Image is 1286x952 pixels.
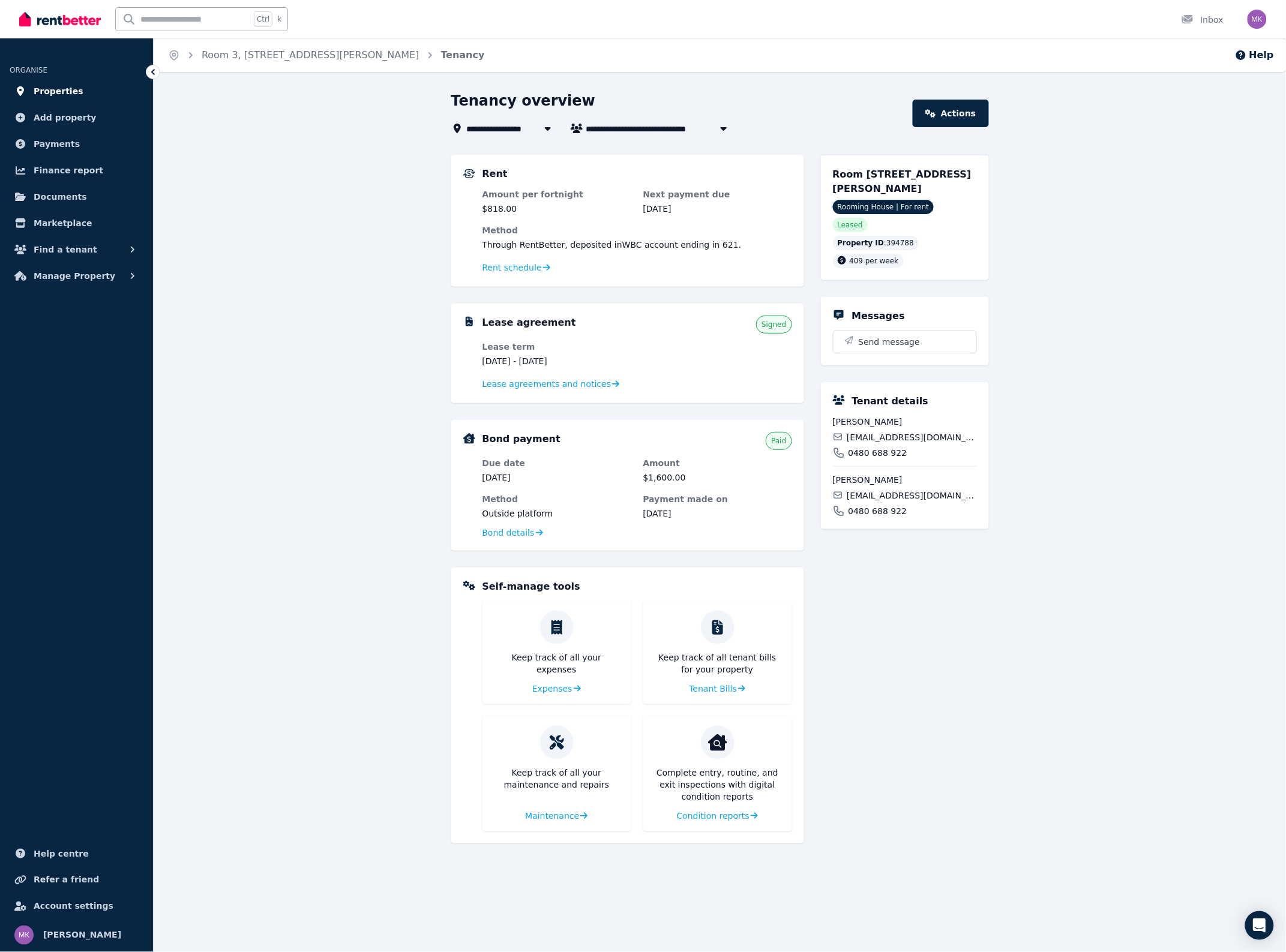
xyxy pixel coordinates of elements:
span: Expenses [532,683,572,695]
span: Rooming House | For rent [833,200,934,214]
button: Help [1235,48,1274,62]
button: Find a tenant [10,238,143,262]
a: Add property [10,106,143,130]
dd: [DATE] [643,203,792,215]
span: Lease agreements and notices [482,378,611,390]
dt: Amount [643,457,792,469]
img: Manoochehr kheradmandi [1248,10,1267,29]
span: Account settings [34,899,113,914]
span: [PERSON_NAME] [43,928,121,942]
p: Keep track of all tenant bills for your property [653,651,783,675]
span: 0480 688 922 [849,505,907,517]
span: 0480 688 922 [849,447,907,459]
h5: Messages [852,309,905,323]
div: Inbox [1182,14,1224,26]
span: Properties [34,84,83,98]
h5: Tenant details [852,394,929,409]
span: Documents [34,190,87,204]
dt: Amount per fortnight [482,188,631,200]
span: Tenant Bills [690,683,738,695]
a: Refer a friend [10,868,143,892]
p: Keep track of all your expenses [492,651,622,675]
a: Tenancy [441,49,485,61]
span: Rent schedule [482,262,542,274]
span: 409 per week [850,257,899,265]
span: Refer a friend [34,873,99,887]
p: Keep track of all your maintenance and repairs [492,767,622,791]
h5: Self-manage tools [482,579,580,594]
a: Account settings [10,894,143,918]
img: Manoochehr kheradmandi [14,926,34,945]
img: Condition reports [708,733,727,752]
dt: Next payment due [643,188,792,200]
h5: Lease agreement [482,316,576,330]
span: Payments [34,137,80,151]
a: Lease agreements and notices [482,378,620,390]
span: k [277,14,281,24]
span: Paid [771,436,786,446]
span: Finance report [34,163,103,178]
a: Room 3, [STREET_ADDRESS][PERSON_NAME] [202,49,419,61]
dd: [DATE] [482,472,631,483]
button: Manage Property [10,264,143,288]
span: [PERSON_NAME] [833,474,977,486]
span: Add property [34,110,97,125]
a: Marketplace [10,211,143,235]
dd: $1,600.00 [643,472,792,483]
span: Find a tenant [34,242,97,257]
span: [PERSON_NAME] [833,416,977,428]
span: Bond details [482,527,535,539]
h1: Tenancy overview [451,91,596,110]
img: Bond Details [463,433,475,444]
a: Help centre [10,842,143,866]
span: [EMAIL_ADDRESS][DOMAIN_NAME] [847,431,976,443]
span: [EMAIL_ADDRESS][DOMAIN_NAME] [847,489,976,501]
span: Leased [838,220,863,230]
a: Payments [10,132,143,156]
span: Room [STREET_ADDRESS][PERSON_NAME] [833,169,972,194]
span: ORGANISE [10,66,47,74]
a: Condition reports [677,810,759,822]
dt: Method [482,493,631,505]
dd: $818.00 [482,203,631,215]
dd: [DATE] [643,507,792,519]
dt: Payment made on [643,493,792,505]
img: Rental Payments [463,169,475,178]
a: Finance report [10,158,143,182]
a: Expenses [532,683,581,695]
span: Marketplace [34,216,92,230]
dd: [DATE] - [DATE] [482,355,631,367]
a: Rent schedule [482,262,551,274]
span: Property ID [838,238,885,248]
dt: Method [482,224,792,236]
nav: Breadcrumb [154,38,499,72]
h5: Rent [482,167,508,181]
span: Manage Property [34,269,115,283]
span: Maintenance [525,810,579,822]
span: Help centre [34,846,89,861]
dt: Due date [482,457,631,469]
a: Tenant Bills [690,683,746,695]
a: Actions [913,100,988,127]
a: Bond details [482,527,543,539]
span: Through RentBetter , deposited in WBC account ending in 621 . [482,240,742,250]
div: Open Intercom Messenger [1245,911,1274,940]
span: Send message [859,336,921,348]
a: Maintenance [525,810,587,822]
button: Send message [834,331,976,353]
h5: Bond payment [482,432,560,446]
a: Properties [10,79,143,103]
a: Documents [10,185,143,209]
span: Signed [762,320,786,329]
p: Complete entry, routine, and exit inspections with digital condition reports [653,767,783,803]
img: RentBetter [19,10,101,28]
span: Condition reports [677,810,750,822]
dd: Outside platform [482,507,631,519]
dt: Lease term [482,341,631,353]
span: Ctrl [254,11,272,27]
div: : 394788 [833,236,919,250]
